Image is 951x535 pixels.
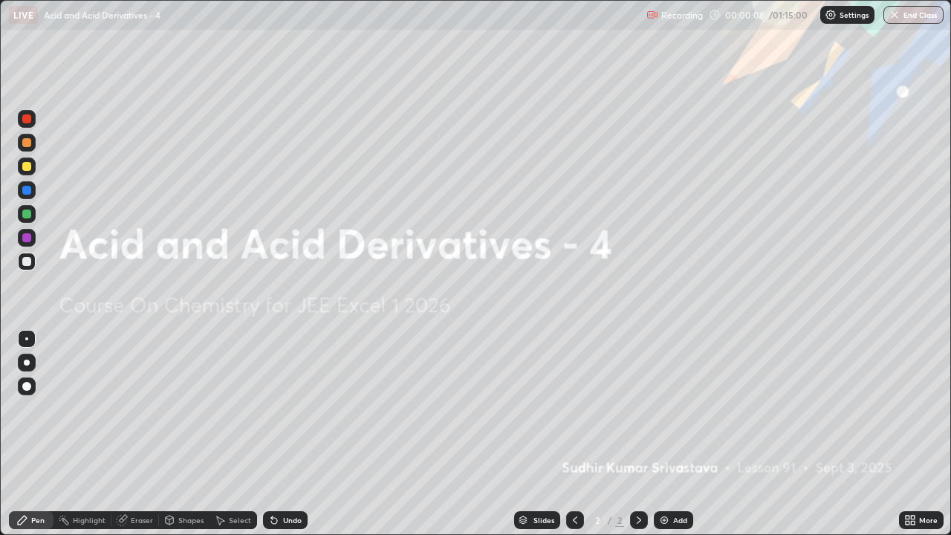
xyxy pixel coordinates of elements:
img: recording.375f2c34.svg [646,9,658,21]
div: 2 [615,513,624,527]
button: End Class [883,6,944,24]
img: end-class-cross [889,9,900,21]
p: LIVE [13,9,33,21]
p: Settings [840,11,869,19]
div: 2 [590,516,605,525]
div: More [919,516,938,524]
div: Undo [283,516,302,524]
p: Recording [661,10,703,21]
img: add-slide-button [658,514,670,526]
p: Acid and Acid Derivatives - 4 [44,9,160,21]
div: Eraser [131,516,153,524]
div: Slides [533,516,554,524]
div: Add [673,516,687,524]
div: Shapes [178,516,204,524]
div: Pen [31,516,45,524]
img: class-settings-icons [825,9,837,21]
div: / [608,516,612,525]
div: Highlight [73,516,106,524]
div: Select [229,516,251,524]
